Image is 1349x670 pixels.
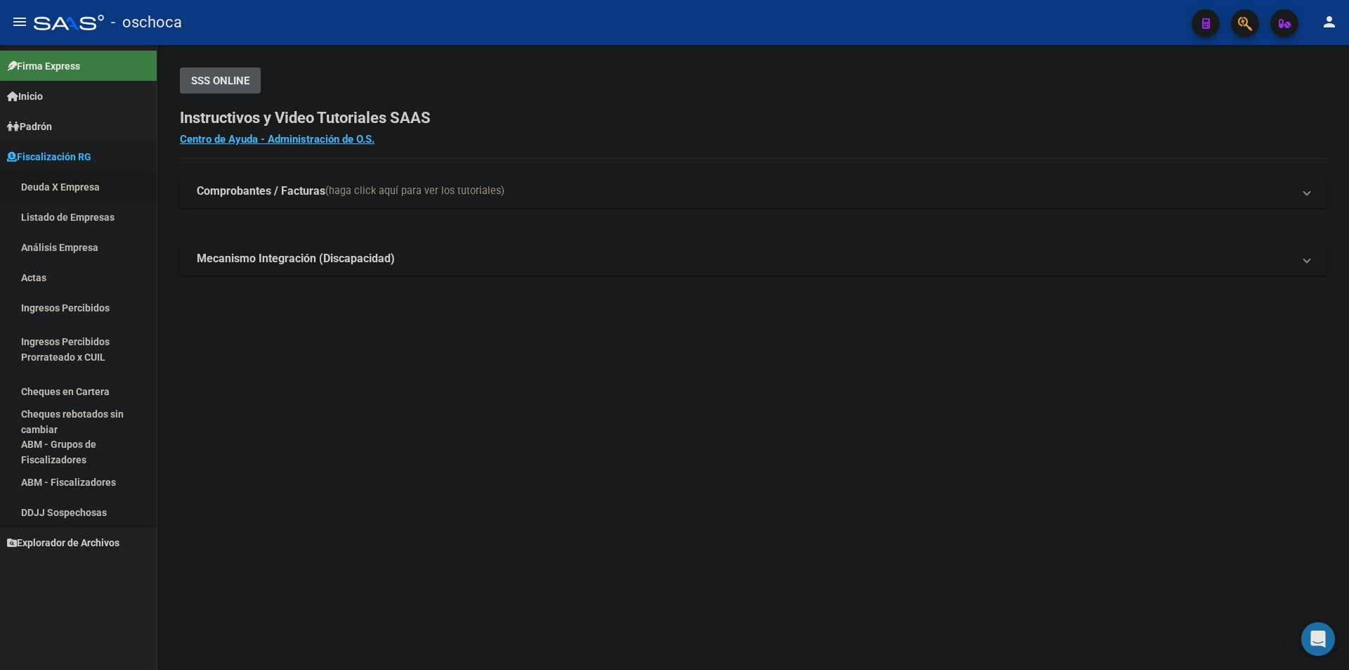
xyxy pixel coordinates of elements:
span: Fiscalización RG [7,149,91,165]
span: Firma Express [7,58,80,74]
mat-expansion-panel-header: Mecanismo Integración (Discapacidad) [180,242,1327,276]
a: Centro de Ayuda - Administración de O.S. [180,133,374,146]
span: Padrón [7,119,52,134]
strong: Mecanismo Integración (Discapacidad) [197,251,395,266]
span: (haga click aquí para ver los tutoriales) [325,183,504,199]
span: Inicio [7,89,43,104]
button: SSS ONLINE [180,67,261,94]
span: Explorador de Archivos [7,535,119,550]
mat-icon: menu [11,13,28,30]
strong: Comprobantes / Facturas [197,183,325,199]
div: Open Intercom Messenger [1301,622,1335,656]
h2: Instructivos y Video Tutoriales SAAS [180,105,1327,131]
mat-expansion-panel-header: Comprobantes / Facturas(haga click aquí para ver los tutoriales) [180,174,1327,208]
span: - oschoca [111,7,182,38]
mat-icon: person [1321,13,1338,30]
span: SSS ONLINE [191,75,249,87]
